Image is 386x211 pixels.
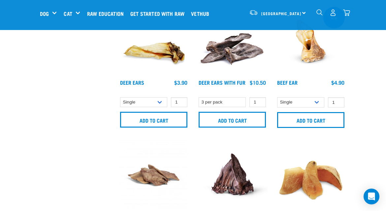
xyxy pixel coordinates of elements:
[118,6,189,76] img: A Deer Ear Treat For Pets
[277,112,344,128] input: Add to cart
[316,9,323,15] img: home-icon-1@2x.png
[343,9,350,16] img: home-icon@2x.png
[364,189,379,204] div: Open Intercom Messenger
[118,140,189,210] img: Pigs Ears
[330,9,337,16] img: user.png
[331,79,344,85] div: $4.90
[120,112,187,128] input: Add to cart
[250,79,266,85] div: $10.50
[197,140,268,210] img: Raw Essentials Freeze Dried Deer Ears With Fur
[189,0,214,27] a: Vethub
[261,12,301,15] span: [GEOGRAPHIC_DATA]
[249,10,258,15] img: van-moving.png
[275,140,346,210] img: Pile Of Cattle Hooves Treats For Dogs
[171,97,187,107] input: 1
[174,79,187,85] div: $3.90
[64,10,72,17] a: Cat
[129,0,189,27] a: Get started with Raw
[277,81,298,84] a: Beef Ear
[199,81,245,84] a: Deer Ears with Fur
[199,112,266,128] input: Add to cart
[249,97,266,107] input: 1
[120,81,144,84] a: Deer Ears
[40,10,49,17] a: Dog
[328,97,344,107] input: 1
[197,6,268,76] img: Pile Of Furry Deer Ears For Pets
[85,0,129,27] a: Raw Education
[275,6,346,76] img: Beef ear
